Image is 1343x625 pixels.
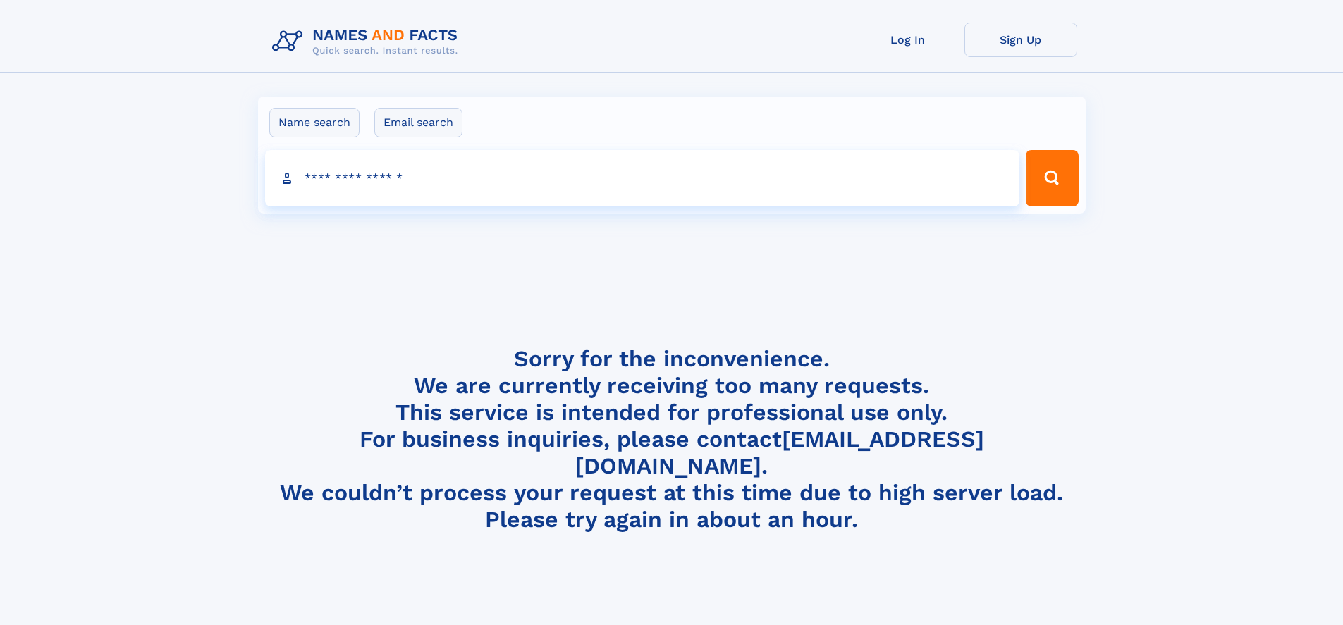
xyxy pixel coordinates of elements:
[964,23,1077,57] a: Sign Up
[852,23,964,57] a: Log In
[374,108,462,137] label: Email search
[269,108,360,137] label: Name search
[575,426,984,479] a: [EMAIL_ADDRESS][DOMAIN_NAME]
[266,23,470,61] img: Logo Names and Facts
[265,150,1020,206] input: search input
[1026,150,1078,206] button: Search Button
[266,345,1077,533] h4: Sorry for the inconvenience. We are currently receiving too many requests. This service is intend...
